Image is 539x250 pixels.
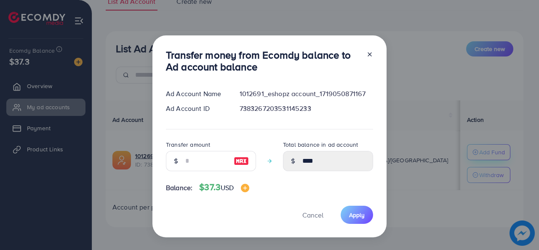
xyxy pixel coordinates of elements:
div: 1012691_eshopz account_1719050871167 [233,89,380,99]
span: Balance: [166,183,192,193]
label: Transfer amount [166,140,210,149]
img: image [234,156,249,166]
h3: Transfer money from Ecomdy balance to Ad account balance [166,49,360,73]
label: Total balance in ad account [283,140,358,149]
span: Cancel [302,210,323,220]
div: Ad Account ID [159,104,233,113]
div: Ad Account Name [159,89,233,99]
span: USD [221,183,234,192]
span: Apply [349,211,365,219]
button: Cancel [292,206,334,224]
button: Apply [341,206,373,224]
h4: $37.3 [199,182,249,193]
img: image [241,184,249,192]
div: 7383267203531145233 [233,104,380,113]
